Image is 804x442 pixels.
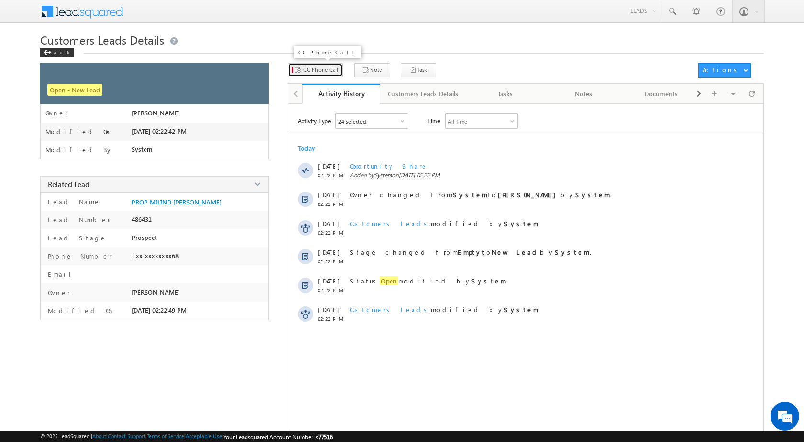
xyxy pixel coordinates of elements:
strong: [PERSON_NAME] [498,191,560,199]
span: [DATE] 02:22:42 PM [132,127,187,135]
label: Modified On [45,306,114,315]
span: System [374,171,392,179]
div: Back [40,48,74,57]
span: +xx-xxxxxxxx68 [132,252,179,260]
label: Email [45,270,78,278]
label: Phone Number [45,252,112,260]
p: CC Phone Call [298,49,357,56]
div: Activity History [310,89,373,98]
a: PROP MILIND [PERSON_NAME] [132,198,222,206]
strong: System [471,277,506,285]
a: Terms of Service [147,433,184,439]
button: Actions [698,63,751,78]
label: Modified By [45,146,113,154]
strong: Empty [458,248,482,256]
strong: System [504,219,539,227]
a: Notes [545,84,623,104]
span: Open [380,276,398,285]
label: Modified On [45,128,112,136]
strong: System [555,248,590,256]
span: Opportunity Share [350,162,428,170]
span: Status modified by . [350,276,508,285]
div: Notes [552,88,614,100]
span: Stage changed from to by . [350,248,591,256]
span: Added by on [350,171,722,179]
span: 02:22 PM [318,201,346,207]
span: [DATE] 02:22 PM [399,171,440,179]
span: [DATE] [318,191,339,199]
a: Contact Support [108,433,145,439]
span: modified by [350,306,539,314]
span: [DATE] [318,277,339,285]
a: Acceptable Use [186,433,222,439]
div: Documents [630,88,692,100]
span: 77516 [318,433,333,441]
span: Open - New Lead [47,84,102,96]
div: Tasks [474,88,536,100]
span: Customers Leads [350,219,431,227]
div: 24 Selected [338,118,366,125]
span: Your Leadsquared Account Number is [223,433,333,441]
div: All Time [448,118,467,125]
button: Task [401,63,436,77]
span: © 2025 LeadSquared | | | | | [40,433,333,441]
label: Lead Number [45,215,111,224]
span: 02:22 PM [318,172,346,178]
a: Tasks [467,84,545,104]
span: [DATE] [318,306,339,314]
strong: System [504,306,539,314]
button: CC Phone Call [288,63,343,77]
span: 02:22 PM [318,287,346,293]
span: [PERSON_NAME] [132,109,180,117]
span: Customers Leads [350,306,431,314]
span: 02:22 PM [318,316,346,322]
div: Customers Leads Details [388,88,458,100]
span: 02:22 PM [318,230,346,236]
label: Owner [45,109,68,117]
span: [DATE] 02:22:49 PM [132,306,187,314]
a: About [92,433,106,439]
span: [DATE] [318,248,339,256]
strong: System [575,191,610,199]
span: Related Lead [48,180,89,189]
span: Customers Leads Details [40,32,164,47]
span: System [132,146,153,153]
span: modified by [350,219,539,227]
button: Note [354,63,390,77]
strong: New Lead [492,248,540,256]
div: Today [298,144,329,153]
label: Owner [45,288,70,296]
span: 486431 [132,215,152,223]
span: Time [427,113,440,128]
label: Lead Stage [45,234,107,242]
span: [PERSON_NAME] [132,288,180,296]
span: [DATE] [318,219,339,227]
a: Customers Leads Details [380,84,467,104]
strong: System [453,191,488,199]
label: Lead Name [45,197,100,205]
span: [DATE] [318,162,339,170]
span: Prospect [132,234,157,241]
span: Activity Type [298,113,331,128]
span: CC Phone Call [303,66,338,74]
div: Actions [703,66,740,74]
span: 02:22 PM [318,259,346,264]
a: Documents [623,84,701,104]
a: Activity History [302,84,380,104]
span: Owner changed from to by . [350,191,612,199]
